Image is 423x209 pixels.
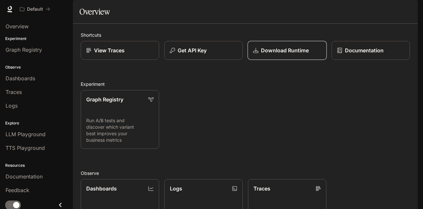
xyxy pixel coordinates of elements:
p: Download Runtime [261,46,308,54]
a: Documentation [332,41,410,60]
p: Get API Key [178,46,207,54]
p: View Traces [94,46,125,54]
p: Graph Registry [86,96,123,103]
p: Logs [170,185,182,192]
h1: Overview [79,5,110,18]
button: All workspaces [17,3,53,16]
a: View Traces [81,41,159,60]
h2: Experiment [81,81,410,87]
button: Get API Key [164,41,243,60]
p: Documentation [345,46,384,54]
p: Default [27,7,43,12]
a: Download Runtime [248,41,327,60]
a: Graph RegistryRun A/B tests and discover which variant best improves your business metrics [81,90,159,149]
p: Traces [253,185,270,192]
p: Dashboards [86,185,117,192]
h2: Shortcuts [81,32,410,38]
h2: Observe [81,170,410,176]
p: Run A/B tests and discover which variant best improves your business metrics [86,117,154,143]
